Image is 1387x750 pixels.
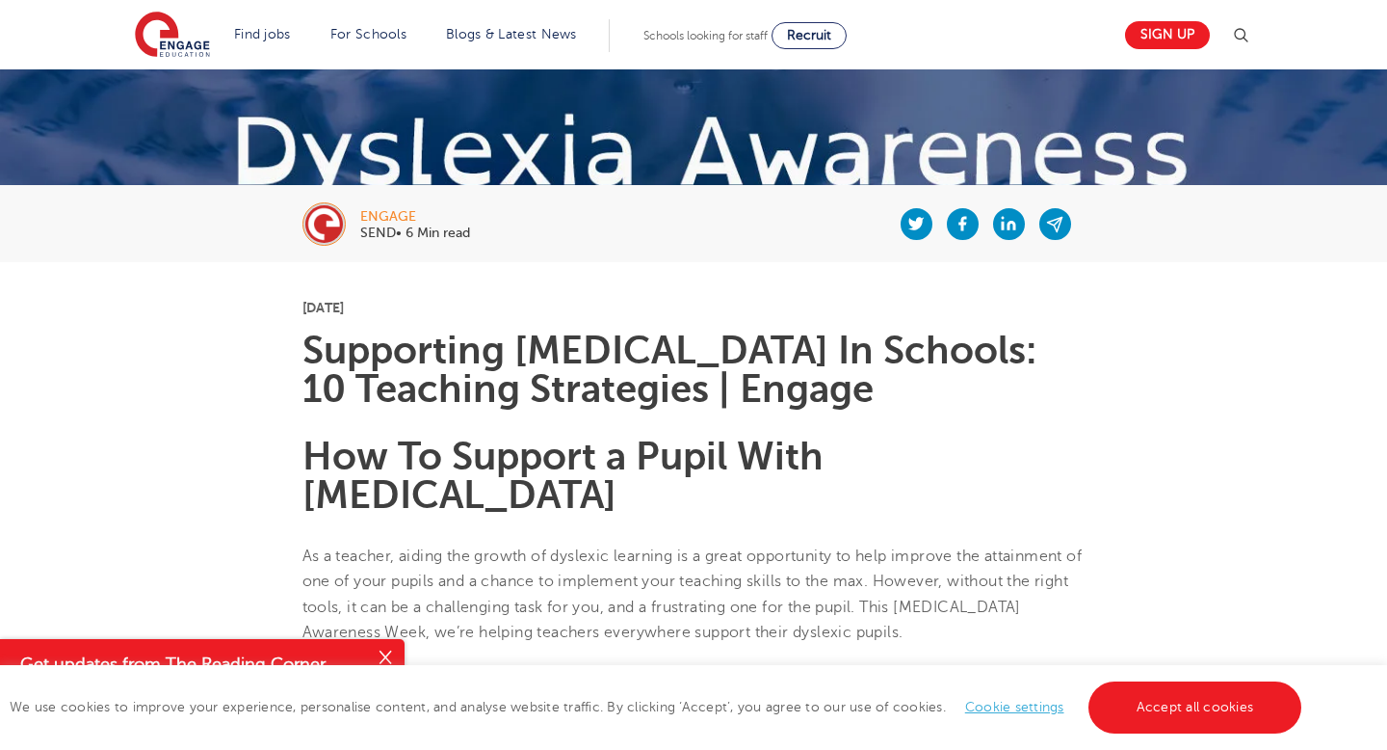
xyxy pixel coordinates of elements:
a: Cookie settings [965,700,1064,714]
a: For Schools [330,27,406,41]
a: Find jobs [234,27,291,41]
a: Accept all cookies [1088,682,1302,734]
a: Recruit [772,22,847,49]
button: Close [366,639,405,678]
h4: Get updates from The Reading Corner [20,653,364,677]
span: Schools looking for staff [643,29,768,42]
a: Blogs & Latest News [446,27,577,41]
span: We use cookies to improve your experience, personalise content, and analyse website traffic. By c... [10,700,1306,714]
span: As a teacher, aiding the growth of dyslexic learning is a great opportunity to help improve the a... [302,548,1083,641]
a: Sign up [1125,21,1210,49]
b: How To Support a Pupil With [MEDICAL_DATA] [302,435,824,517]
h1: Supporting [MEDICAL_DATA] In Schools: 10 Teaching Strategies | Engage [302,332,1086,409]
span: Recruit [787,28,831,42]
img: Engage Education [135,12,210,60]
div: engage [360,210,470,224]
p: SEND• 6 Min read [360,227,470,240]
p: [DATE] [302,301,1086,314]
